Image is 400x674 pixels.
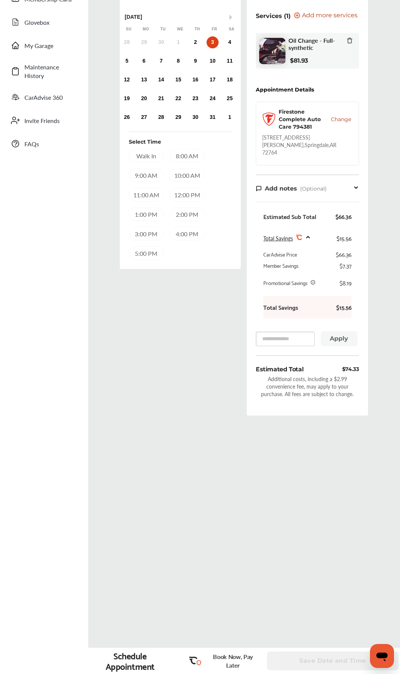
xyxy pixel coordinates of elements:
div: Choose Thursday, October 2nd, 2025 [189,36,201,48]
div: Choose Tuesday, October 21st, 2025 [155,93,167,105]
div: Choose Monday, October 6th, 2025 [138,55,150,67]
div: Choose Wednesday, October 29th, 2025 [172,111,184,123]
div: Not available Wednesday, October 1st, 2025 [172,36,184,48]
div: Choose Sunday, October 12th, 2025 [121,74,133,86]
div: Not available Sunday, September 28th, 2025 [121,36,133,48]
div: Choose Friday, October 17th, 2025 [207,74,219,86]
div: Choose Wednesday, October 8th, 2025 [172,55,184,67]
div: 4:00 PM [170,227,205,240]
div: Tu [159,27,167,32]
div: Choose Sunday, October 5th, 2025 [121,55,133,67]
span: Add more services [302,12,358,20]
div: Choose Thursday, October 30th, 2025 [189,111,201,123]
div: Firestone Complete Auto Care 794381 [279,108,331,131]
img: note-icon.db9493fa.svg [256,185,262,192]
div: Mo [142,27,149,32]
p: Book Now, Pay Later [206,652,260,669]
p: Services (1) [256,12,291,20]
span: (Optional) [300,185,327,192]
div: Choose Tuesday, October 28th, 2025 [155,111,167,123]
div: Choose Thursday, October 16th, 2025 [189,74,201,86]
div: $15.56 [337,233,352,243]
button: Apply [321,331,358,346]
div: Choose Friday, October 24th, 2025 [207,93,219,105]
div: Choose Thursday, October 23rd, 2025 [189,93,201,105]
div: 2:00 PM [170,207,205,221]
div: Choose Friday, October 3rd, 2025 [207,36,219,48]
div: Estimated Total [256,365,303,374]
div: Choose Friday, October 10th, 2025 [207,55,219,67]
div: 3:00 PM [129,227,164,240]
span: Maintenance History [24,63,77,80]
div: $66.36 [336,251,352,258]
button: Add more services [294,12,358,20]
div: Choose Monday, October 20th, 2025 [138,93,150,105]
div: 9:00 AM [129,168,164,182]
div: Choose Saturday, October 25th, 2025 [224,93,236,105]
a: FAQs [7,134,81,153]
div: Walk In [129,149,164,162]
div: 10:00 AM [170,168,205,182]
div: Additional costs, including a $2.99 convenience fee, may apply to your purchase. All fees are sub... [256,375,359,398]
b: Total Savings [263,303,298,311]
div: 11:00 AM [129,188,164,201]
div: Estimated Sub Total [263,213,316,220]
div: We [177,27,184,32]
div: Sa [228,27,235,32]
a: Add more services [294,12,359,20]
span: CarAdvise 360 [24,93,77,102]
a: CarAdvise 360 [7,87,81,107]
button: Change [331,116,351,123]
iframe: Button to launch messaging window [370,644,394,668]
div: Choose Tuesday, October 7th, 2025 [155,55,167,67]
div: $66.36 [335,213,352,220]
div: Not available Monday, September 29th, 2025 [138,36,150,48]
a: Glovebox [7,12,81,32]
div: 1:00 PM [129,207,164,221]
a: My Garage [7,36,81,55]
div: $74.33 [342,365,359,374]
div: Th [193,27,201,32]
div: Choose Friday, October 31st, 2025 [207,111,219,123]
div: 5:00 PM [129,246,164,260]
img: oil-change-thumb.jpg [259,38,285,64]
div: CarAdvise Price [263,251,297,258]
div: Fr [211,27,218,32]
span: Glovebox [24,18,77,27]
img: logo-firestone.png [262,113,276,126]
b: $15.56 [329,303,352,311]
div: 12:00 PM [170,188,205,201]
div: month 2025-10 [118,35,238,125]
span: Total Savings [263,234,293,242]
div: Choose Wednesday, October 15th, 2025 [172,74,184,86]
div: Choose Sunday, October 19th, 2025 [121,93,133,105]
div: Choose Sunday, October 26th, 2025 [121,111,133,123]
div: $8.19 [340,279,352,287]
span: Oil Change - Full-synthetic [288,37,347,51]
div: Choose Saturday, October 4th, 2025 [224,36,236,48]
span: Invite Friends [24,116,77,125]
div: Choose Saturday, November 1st, 2025 [224,111,236,123]
b: $81.93 [290,57,308,64]
span: FAQs [24,140,77,148]
button: Next Month [229,15,235,20]
div: Select Time [129,138,161,146]
div: Member Savings [263,262,299,269]
div: $7.37 [340,262,352,269]
div: Choose Saturday, October 11th, 2025 [224,55,236,67]
div: Choose Monday, October 27th, 2025 [138,111,150,123]
div: Choose Monday, October 13th, 2025 [138,74,150,86]
a: Maintenance History [7,59,81,84]
div: Not available Tuesday, September 30th, 2025 [155,36,167,48]
div: Choose Wednesday, October 22nd, 2025 [172,93,184,105]
div: Promotional Savings [263,279,308,287]
div: Appointment Details [256,87,314,93]
div: Schedule Appointment [88,650,172,671]
div: 8:00 AM [170,149,205,162]
span: My Garage [24,41,77,50]
div: Su [125,27,133,32]
div: Choose Saturday, October 18th, 2025 [224,74,236,86]
span: Add notes [265,185,297,192]
div: Choose Tuesday, October 14th, 2025 [155,74,167,86]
